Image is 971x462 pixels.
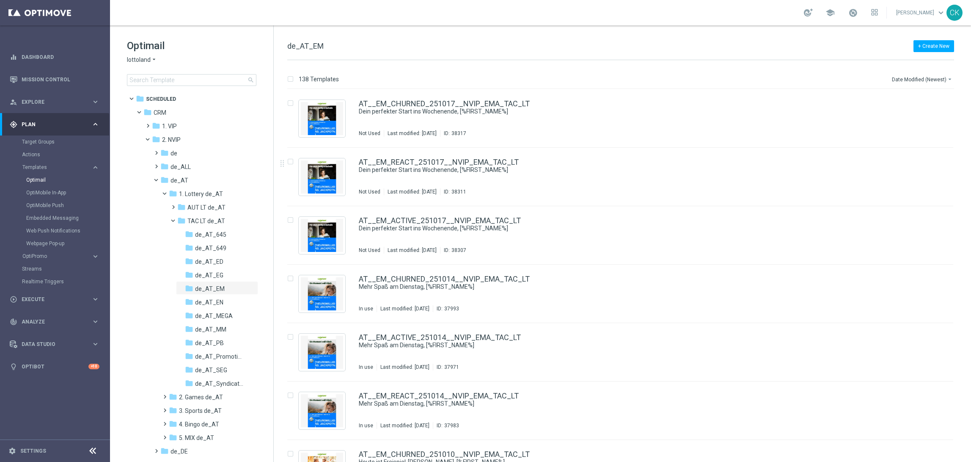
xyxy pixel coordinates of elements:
span: 3. Sports de_AT [179,407,222,415]
a: Optibot [22,355,88,378]
a: AT__EM_ACTIVE_251017__NVIP_EMA_TAC_LT [359,217,521,224]
div: Explore [10,98,91,106]
button: track_changes Analyze keyboard_arrow_right [9,318,100,325]
div: Press SPACE to select this row. [279,323,969,382]
div: Last modified: [DATE] [377,305,433,312]
button: lottoland arrow_drop_down [127,56,157,64]
span: de [171,149,177,157]
i: keyboard_arrow_right [91,163,99,172]
span: keyboard_arrow_down [936,8,946,17]
div: Press SPACE to select this row. [279,89,969,148]
a: Dein perfekter Start ins Wochenende, [%FIRST_NAME%] [359,108,898,116]
div: Analyze [10,318,91,326]
i: folder [185,338,193,347]
div: Press SPACE to select this row. [279,265,969,323]
i: folder [185,243,193,252]
a: Mehr Spaß am Dienstag, [%FIRST_NAME%] [359,283,898,291]
i: keyboard_arrow_right [91,295,99,303]
i: folder [185,325,193,333]
i: folder [185,284,193,293]
div: Dashboard [10,46,99,68]
i: folder [169,406,177,415]
button: Templates keyboard_arrow_right [22,164,100,171]
div: OptiPromo [22,254,91,259]
div: Streams [22,263,109,275]
img: 37971.jpeg [301,336,343,369]
i: keyboard_arrow_right [91,318,99,326]
a: Dashboard [22,46,99,68]
div: Last modified: [DATE] [384,188,440,195]
a: Web Push Notifications [26,227,88,234]
div: 38307 [451,247,466,254]
div: Last modified: [DATE] [377,364,433,371]
div: OptiMobile Push [26,199,109,212]
span: de_AT_649 [195,244,226,252]
span: de_AT_Syndicates [195,380,244,387]
p: 138 Templates [299,75,339,83]
i: person_search [10,98,17,106]
span: Templates [22,165,83,170]
button: Mission Control [9,76,100,83]
div: Mehr Spaß am Dienstag, [%FIRST_NAME%] [359,283,918,291]
span: TAC LT de_AT [187,217,225,225]
div: CK [946,5,963,21]
a: Mission Control [22,68,99,91]
i: folder [160,162,169,171]
button: OptiPromo keyboard_arrow_right [22,253,100,260]
i: track_changes [10,318,17,326]
div: Optibot [10,355,99,378]
input: Search Template [127,74,256,86]
span: AUT LT de_AT [187,204,226,211]
div: 37971 [444,364,459,371]
div: +10 [88,364,99,369]
span: lottoland [127,56,151,64]
button: Date Modified (Newest)arrow_drop_down [891,74,954,84]
div: person_search Explore keyboard_arrow_right [9,99,100,105]
span: de_AT_Promotions [195,353,244,360]
img: 38311.jpeg [301,160,343,194]
a: Webpage Pop-up [26,240,88,247]
span: de_AT_EM [287,41,324,50]
div: Mehr Spaß am Dienstag, [%FIRST_NAME%] [359,400,918,408]
button: lightbulb Optibot +10 [9,363,100,370]
button: + Create New [913,40,954,52]
div: Data Studio [10,340,91,348]
i: folder [152,122,160,130]
span: Analyze [22,319,91,324]
a: AT__EM_CHURNED_251010__NVIP_EMA_TAC_LT [359,451,530,458]
div: Not Used [359,188,380,195]
a: AT__EM_REACT_251014__NVIP_EMA_TAC_LT [359,392,519,400]
div: 37993 [444,305,459,312]
a: Streams [22,266,88,272]
i: folder [185,311,193,320]
div: ID: [433,422,459,429]
i: folder [152,135,160,144]
div: Mission Control [10,68,99,91]
div: In use [359,422,373,429]
div: Mehr Spaß am Dienstag, [%FIRST_NAME%] [359,341,918,349]
a: Mehr Spaß am Dienstag, [%FIRST_NAME%] [359,400,898,408]
a: Target Groups [22,138,88,145]
div: OptiMobile In-App [26,186,109,199]
i: arrow_drop_down [946,76,953,83]
button: Data Studio keyboard_arrow_right [9,341,100,348]
div: ID: [440,188,466,195]
i: folder [169,433,177,442]
a: Embedded Messaging [26,215,88,221]
span: Plan [22,122,91,127]
span: 1. VIP [162,122,177,130]
div: Last modified: [DATE] [384,247,440,254]
i: play_circle_outline [10,296,17,303]
button: play_circle_outline Execute keyboard_arrow_right [9,296,100,303]
div: OptiPromo [22,250,109,263]
div: Not Used [359,247,380,254]
div: In use [359,305,373,312]
i: folder [177,203,186,211]
i: folder [185,352,193,360]
a: Settings [20,448,46,454]
i: folder [185,298,193,306]
a: Realtime Triggers [22,278,88,285]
